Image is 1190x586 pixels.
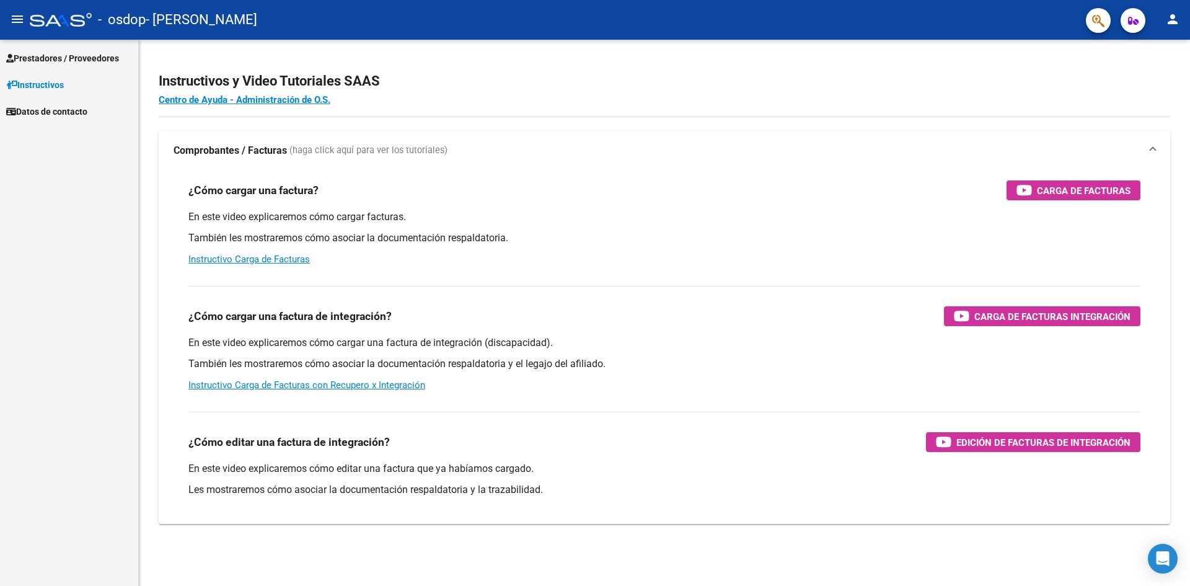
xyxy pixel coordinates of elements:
div: Open Intercom Messenger [1148,544,1178,574]
span: Carga de Facturas Integración [974,309,1130,324]
p: En este video explicaremos cómo editar una factura que ya habíamos cargado. [188,462,1140,476]
a: Instructivo Carga de Facturas con Recupero x Integración [188,380,425,391]
h3: ¿Cómo cargar una factura de integración? [188,308,392,325]
h3: ¿Cómo cargar una factura? [188,182,319,199]
a: Instructivo Carga de Facturas [188,254,310,265]
span: Edición de Facturas de integración [956,435,1130,450]
h3: ¿Cómo editar una factura de integración? [188,433,390,451]
h2: Instructivos y Video Tutoriales SAAS [159,69,1170,93]
span: Carga de Facturas [1037,183,1130,198]
p: También les mostraremos cómo asociar la documentación respaldatoria y el legajo del afiliado. [188,357,1140,371]
strong: Comprobantes / Facturas [174,144,287,158]
span: - [PERSON_NAME] [146,6,257,33]
span: Prestadores / Proveedores [6,51,119,65]
span: Datos de contacto [6,105,87,118]
p: En este video explicaremos cómo cargar una factura de integración (discapacidad). [188,336,1140,350]
mat-expansion-panel-header: Comprobantes / Facturas (haga click aquí para ver los tutoriales) [159,131,1170,171]
p: También les mostraremos cómo asociar la documentación respaldatoria. [188,231,1140,245]
p: En este video explicaremos cómo cargar facturas. [188,210,1140,224]
span: (haga click aquí para ver los tutoriales) [289,144,447,158]
button: Edición de Facturas de integración [926,432,1140,452]
mat-icon: menu [10,12,25,27]
span: Instructivos [6,78,64,92]
button: Carga de Facturas Integración [944,306,1140,326]
div: Comprobantes / Facturas (haga click aquí para ver los tutoriales) [159,171,1170,524]
span: - osdop [98,6,146,33]
p: Les mostraremos cómo asociar la documentación respaldatoria y la trazabilidad. [188,483,1140,497]
mat-icon: person [1165,12,1180,27]
a: Centro de Ayuda - Administración de O.S. [159,94,330,105]
button: Carga de Facturas [1007,180,1140,200]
